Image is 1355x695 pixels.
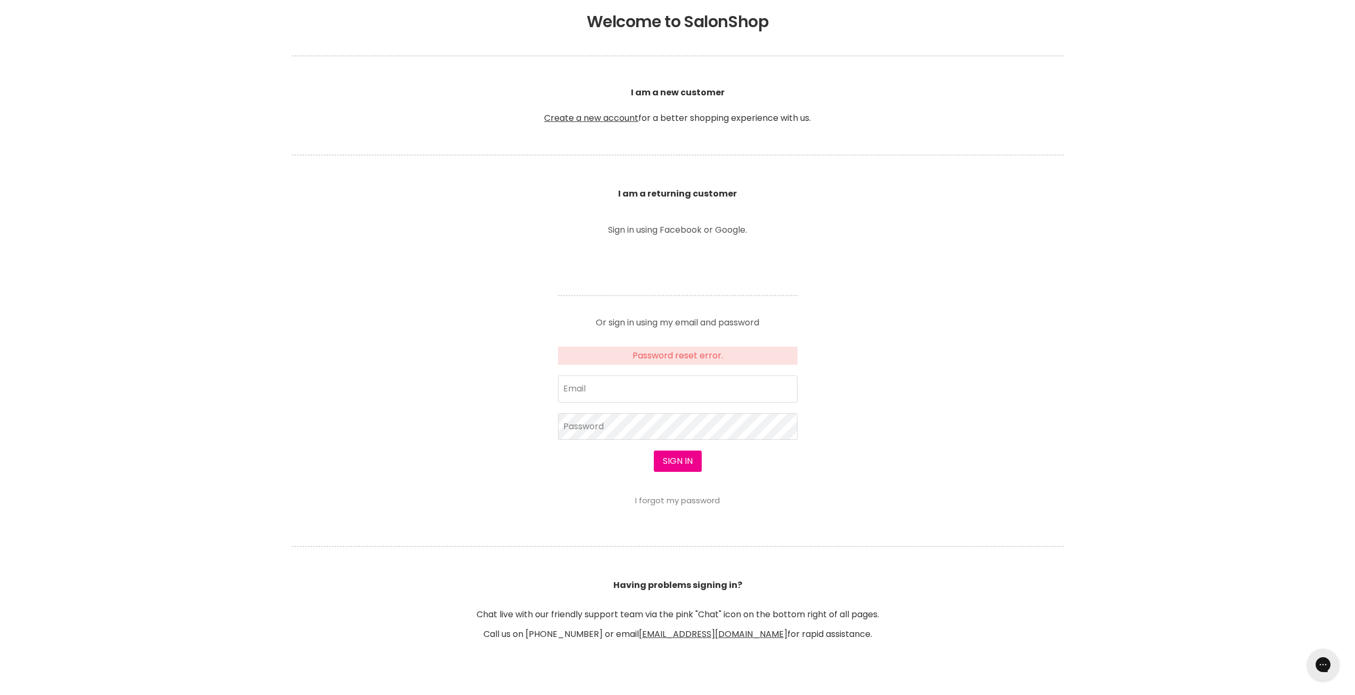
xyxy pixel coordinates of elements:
[618,187,737,200] b: I am a returning customer
[292,12,1064,31] h1: Welcome to SalonShop
[635,495,720,506] a: I forgot my password
[544,112,638,124] a: Create a new account
[1302,645,1344,684] iframe: Gorgias live chat messenger
[631,86,725,99] b: I am a new customer
[639,628,787,640] a: [EMAIL_ADDRESS][DOMAIN_NAME]
[613,579,742,591] b: Having problems signing in?
[292,61,1064,150] p: for a better shopping experience with us.
[654,451,702,472] button: Sign in
[558,310,798,327] p: Or sign in using my email and password
[558,249,798,279] iframe: Social Login Buttons
[558,226,798,234] p: Sign in using Facebook or Google.
[278,532,1077,639] header: Chat live with our friendly support team via the pink "Chat" icon on the bottom right of all page...
[564,351,791,361] li: Password reset error.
